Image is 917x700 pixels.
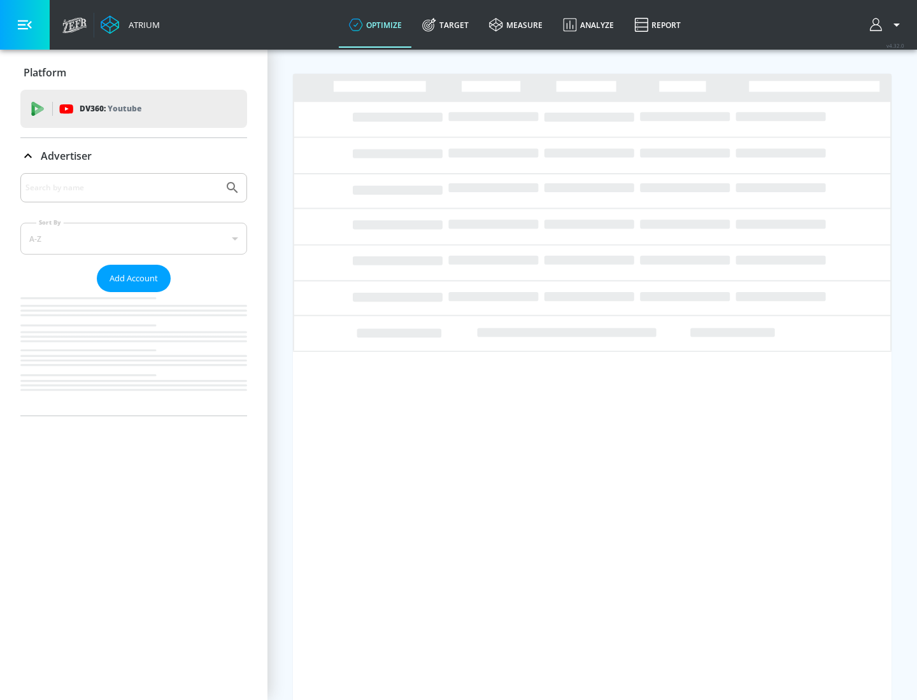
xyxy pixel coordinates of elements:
p: DV360: [80,102,141,116]
input: Search by name [25,179,218,196]
div: Advertiser [20,173,247,416]
label: Sort By [36,218,64,227]
div: DV360: Youtube [20,90,247,128]
div: Atrium [124,19,160,31]
div: Platform [20,55,247,90]
span: v 4.32.0 [886,42,904,49]
a: Target [412,2,479,48]
a: Analyze [553,2,624,48]
a: optimize [339,2,412,48]
p: Platform [24,66,66,80]
p: Youtube [108,102,141,115]
button: Add Account [97,265,171,292]
span: Add Account [110,271,158,286]
a: measure [479,2,553,48]
a: Atrium [101,15,160,34]
a: Report [624,2,691,48]
p: Advertiser [41,149,92,163]
div: Advertiser [20,138,247,174]
div: A-Z [20,223,247,255]
nav: list of Advertiser [20,292,247,416]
